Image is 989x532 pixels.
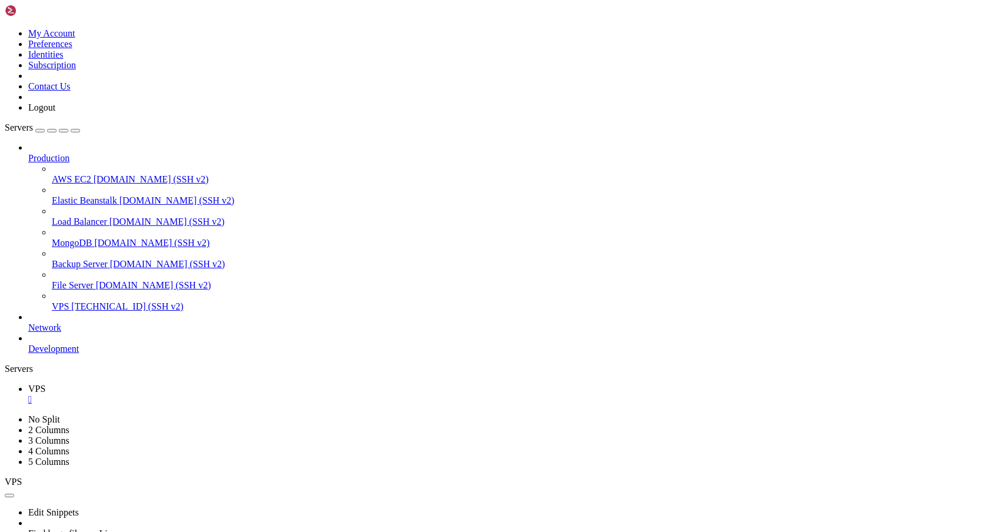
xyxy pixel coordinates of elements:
span: [DOMAIN_NAME] (SSH v2) [110,259,225,269]
a: VPS [TECHNICAL_ID] (SSH v2) [52,301,984,312]
a: Elastic Beanstalk [DOMAIN_NAME] (SSH v2) [52,195,984,206]
x-row: root@ubuntu:~# [5,288,835,298]
span: Backup Server [52,259,108,269]
a: My Account [28,28,75,38]
a: Contact Us [28,81,71,91]
div: Servers [5,364,984,374]
a: Identities [28,49,64,59]
span: Network [28,322,61,332]
li: Network [28,312,984,333]
a: 4 Columns [28,446,69,456]
a: Network [28,322,984,333]
a: Backup Server [DOMAIN_NAME] (SSH v2) [52,259,984,270]
x-row: Expanded Security Maintenance for Applications is not enabled. [5,181,835,191]
li: Load Balancer [DOMAIN_NAME] (SSH v2) [52,206,984,227]
a: VPS [28,384,984,405]
x-row: 12 updates can be applied immediately. [5,201,835,211]
li: Production [28,142,984,312]
a: AWS EC2 [DOMAIN_NAME] (SSH v2) [52,174,984,185]
span: [DOMAIN_NAME] (SSH v2) [120,195,235,205]
a: 2 Columns [28,425,69,435]
span: VPS [28,384,45,394]
span: [DOMAIN_NAME] (SSH v2) [109,217,225,227]
x-row: * Support: [URL][DOMAIN_NAME] [5,44,835,54]
a: 3 Columns [28,435,69,445]
li: Elastic Beanstalk [DOMAIN_NAME] (SSH v2) [52,185,984,206]
x-row: * Strictly confined Kubernetes makes edge and IoT secure. Learn how MicroK8s [5,132,835,142]
x-row: just raised the bar for easy, resilient and secure K8s cluster deployment. [5,142,835,152]
span: Servers [5,122,33,132]
div: (15, 29) [79,288,84,298]
img: Shellngn [5,5,72,16]
span: VPS [5,477,22,487]
li: AWS EC2 [DOMAIN_NAME] (SSH v2) [52,164,984,185]
x-row: Swap usage: 0% [5,112,835,122]
a: Logout [28,102,55,112]
a: Load Balancer [DOMAIN_NAME] (SSH v2) [52,217,984,227]
a: Servers [5,122,80,132]
span: Production [28,153,69,163]
a: File Server [DOMAIN_NAME] (SSH v2) [52,280,984,291]
span: [TECHNICAL_ID] (SSH v2) [71,301,183,311]
x-row: Last login: [DATE] from [TECHNICAL_ID] [5,279,835,289]
li: MongoDB [DOMAIN_NAME] (SSH v2) [52,227,984,248]
span: VPS [52,301,69,311]
span: [DOMAIN_NAME] (SSH v2) [94,238,210,248]
li: File Server [DOMAIN_NAME] (SSH v2) [52,270,984,291]
a: Edit Snippets [28,507,79,517]
a: 5 Columns [28,457,69,467]
a: Preferences [28,39,72,49]
span: Development [28,344,79,354]
x-row: System load: 0.09 Processes: 132 [5,83,835,93]
a: MongoDB [DOMAIN_NAME] (SSH v2) [52,238,984,248]
a: Production [28,153,984,164]
span: [DOMAIN_NAME] (SSH v2) [94,174,209,184]
span: Load Balancer [52,217,107,227]
a: Subscription [28,60,76,70]
x-row: Memory usage: 52% IPv4 address for ens6: [TECHNICAL_ID] [5,102,835,112]
x-row: Welcome to Ubuntu 24.04.3 LTS (GNU/Linux 6.8.0-84-generic x86_64) [5,5,835,15]
x-row: * Management: [URL][DOMAIN_NAME] [5,34,835,44]
x-row: Usage of /: 8.2% of 76.45GB Users logged in: 0 [5,93,835,103]
span: MongoDB [52,238,92,248]
span: AWS EC2 [52,174,91,184]
li: Backup Server [DOMAIN_NAME] (SSH v2) [52,248,984,270]
li: Development [28,333,984,354]
span: [DOMAIN_NAME] (SSH v2) [96,280,211,290]
a:  [28,394,984,405]
a: No Split [28,414,60,424]
a: Development [28,344,984,354]
x-row: System information as of [DATE] [5,64,835,74]
x-row: Learn more about enabling ESM Apps service at [URL][DOMAIN_NAME] [5,240,835,250]
x-row: To see these additional updates run: apt list --upgradable [5,210,835,220]
x-row: *** System restart required *** [5,269,835,279]
li: VPS [TECHNICAL_ID] (SSH v2) [52,291,984,312]
span: Elastic Beanstalk [52,195,117,205]
x-row: 6 additional security updates can be applied with ESM Apps. [5,230,835,240]
x-row: * Documentation: [URL][DOMAIN_NAME] [5,24,835,34]
x-row: [URL][DOMAIN_NAME] [5,161,835,171]
span: File Server [52,280,94,290]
